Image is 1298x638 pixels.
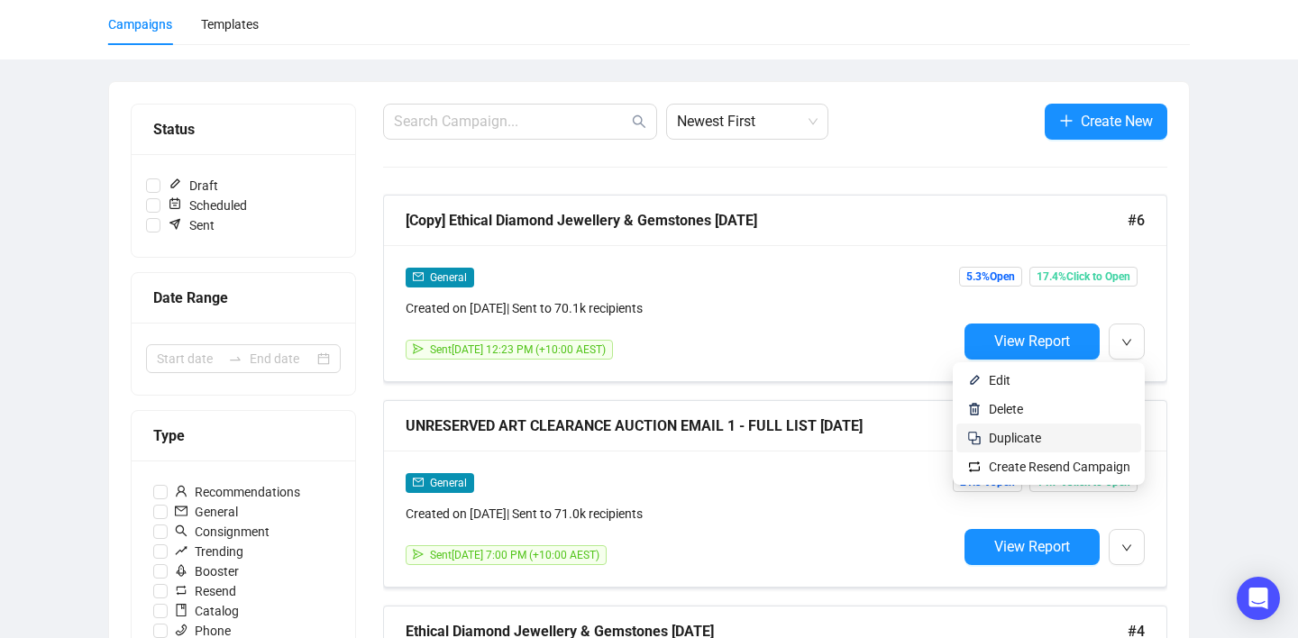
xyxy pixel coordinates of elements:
[989,373,1010,387] span: Edit
[967,373,982,387] img: svg+xml;base64,PHN2ZyB4bWxucz0iaHR0cDovL3d3dy53My5vcmcvMjAwMC9zdmciIHhtbG5zOnhsaW5rPSJodHRwOi8vd3...
[160,215,222,235] span: Sent
[168,581,243,601] span: Resend
[250,349,314,369] input: End date
[413,271,424,282] span: mail
[406,209,1128,232] div: [Copy] Ethical Diamond Jewellery & Gemstones [DATE]
[964,324,1100,360] button: View Report
[157,349,221,369] input: Start date
[677,105,818,139] span: Newest First
[175,604,187,616] span: book
[959,267,1022,287] span: 5.3% Open
[989,431,1041,445] span: Duplicate
[430,271,467,284] span: General
[1045,104,1167,140] button: Create New
[1059,114,1074,128] span: plus
[967,460,982,474] img: retweet.svg
[1121,542,1132,553] span: down
[175,584,187,597] span: retweet
[168,601,246,621] span: Catalog
[989,460,1130,474] span: Create Resend Campaign
[168,542,251,561] span: Trending
[413,343,424,354] span: send
[160,196,254,215] span: Scheduled
[989,402,1023,416] span: Delete
[383,400,1167,588] a: UNRESERVED ART CLEARANCE AUCTION EMAIL 1 - FULL LIST [DATE]#5mailGeneralCreated on [DATE]| Sent t...
[413,549,424,560] span: send
[406,504,957,524] div: Created on [DATE] | Sent to 71.0k recipients
[994,333,1070,350] span: View Report
[228,351,242,366] span: swap-right
[108,14,172,34] div: Campaigns
[168,522,277,542] span: Consignment
[967,402,982,416] img: svg+xml;base64,PHN2ZyB4bWxucz0iaHR0cDovL3d3dy53My5vcmcvMjAwMC9zdmciIHhtbG5zOnhsaW5rPSJodHRwOi8vd3...
[413,477,424,488] span: mail
[168,482,307,502] span: Recommendations
[175,524,187,537] span: search
[406,415,1128,437] div: UNRESERVED ART CLEARANCE AUCTION EMAIL 1 - FULL LIST [DATE]
[175,485,187,497] span: user
[1128,209,1145,232] span: #6
[153,424,334,447] div: Type
[201,14,259,34] div: Templates
[1029,267,1138,287] span: 17.4% Click to Open
[1237,577,1280,620] div: Open Intercom Messenger
[153,287,334,309] div: Date Range
[228,351,242,366] span: to
[175,564,187,577] span: rocket
[175,624,187,636] span: phone
[160,176,225,196] span: Draft
[994,538,1070,555] span: View Report
[1121,337,1132,348] span: down
[175,505,187,517] span: mail
[967,431,982,445] img: svg+xml;base64,PHN2ZyB4bWxucz0iaHR0cDovL3d3dy53My5vcmcvMjAwMC9zdmciIHdpZHRoPSIyNCIgaGVpZ2h0PSIyNC...
[394,111,628,132] input: Search Campaign...
[153,118,334,141] div: Status
[168,502,245,522] span: General
[383,195,1167,382] a: [Copy] Ethical Diamond Jewellery & Gemstones [DATE]#6mailGeneralCreated on [DATE]| Sent to 70.1k ...
[406,298,957,318] div: Created on [DATE] | Sent to 70.1k recipients
[430,343,606,356] span: Sent [DATE] 12:23 PM (+10:00 AEST)
[1081,110,1153,132] span: Create New
[430,549,599,561] span: Sent [DATE] 7:00 PM (+10:00 AEST)
[430,477,467,489] span: General
[168,561,246,581] span: Booster
[964,529,1100,565] button: View Report
[632,114,646,129] span: search
[175,544,187,557] span: rise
